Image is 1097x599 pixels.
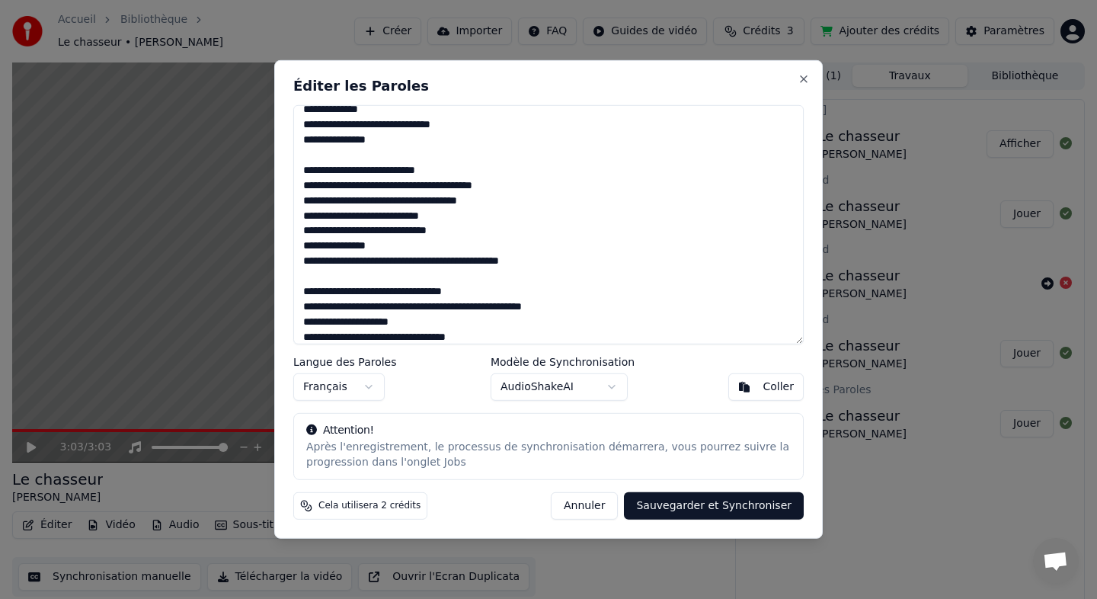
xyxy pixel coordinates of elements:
[624,492,804,520] button: Sauvegarder et Synchroniser
[551,492,618,520] button: Annuler
[491,357,635,367] label: Modèle de Synchronisation
[306,423,791,438] div: Attention!
[293,79,804,93] h2: Éditer les Paroles
[728,373,804,401] button: Coller
[293,357,397,367] label: Langue des Paroles
[318,500,421,512] span: Cela utilisera 2 crédits
[306,440,791,470] div: Après l'enregistrement, le processus de synchronisation démarrera, vous pourrez suivre la progres...
[763,380,794,395] div: Coller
